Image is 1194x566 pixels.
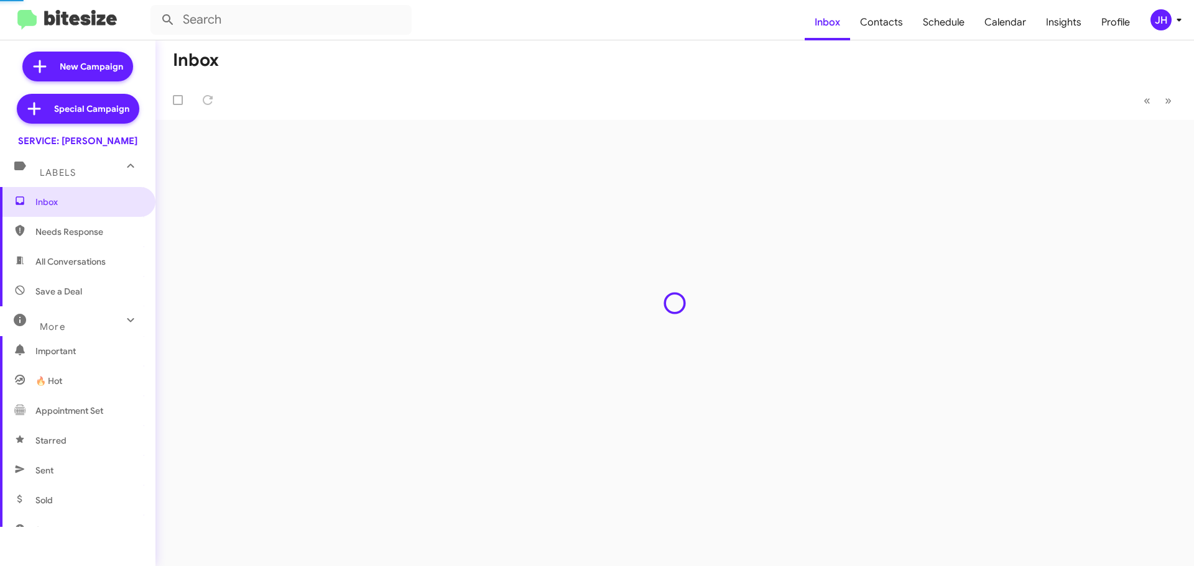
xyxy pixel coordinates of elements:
[35,285,82,298] span: Save a Deal
[17,94,139,124] a: Special Campaign
[150,5,412,35] input: Search
[35,226,141,238] span: Needs Response
[1136,88,1158,113] button: Previous
[35,375,62,387] span: 🔥 Hot
[1150,9,1172,30] div: JH
[1140,9,1180,30] button: JH
[35,404,103,417] span: Appointment Set
[1091,4,1140,40] a: Profile
[173,50,219,70] h1: Inbox
[18,135,137,147] div: SERVICE: [PERSON_NAME]
[35,494,53,506] span: Sold
[913,4,974,40] a: Schedule
[35,434,67,447] span: Starred
[22,52,133,81] a: New Campaign
[1157,88,1179,113] button: Next
[35,345,141,357] span: Important
[805,4,850,40] a: Inbox
[1165,93,1172,108] span: »
[54,103,129,115] span: Special Campaign
[35,255,106,268] span: All Conversations
[60,60,123,73] span: New Campaign
[35,464,53,477] span: Sent
[1144,93,1150,108] span: «
[35,524,101,536] span: Sold Responded
[40,321,65,332] span: More
[1137,88,1179,113] nav: Page navigation example
[974,4,1036,40] a: Calendar
[40,167,76,178] span: Labels
[1036,4,1091,40] a: Insights
[35,196,141,208] span: Inbox
[850,4,913,40] a: Contacts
